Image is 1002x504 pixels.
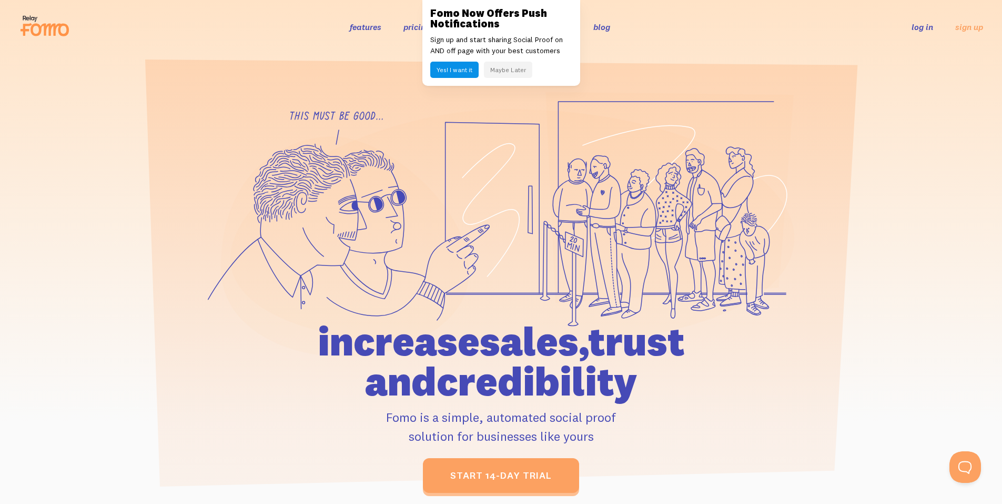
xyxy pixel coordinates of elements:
[258,408,745,446] p: Fomo is a simple, automated social proof solution for businesses like yours
[430,62,479,78] button: Yes! I want it
[423,458,579,493] a: start 14-day trial
[430,34,572,56] p: Sign up and start sharing Social Proof on AND off page with your best customers
[955,22,983,33] a: sign up
[593,22,610,32] a: blog
[430,8,572,29] h3: Fomo Now Offers Push Notifications
[350,22,381,32] a: features
[949,451,981,483] iframe: Help Scout Beacon - Open
[403,22,430,32] a: pricing
[484,62,532,78] button: Maybe Later
[258,321,745,401] h1: increase sales, trust and credibility
[912,22,933,32] a: log in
